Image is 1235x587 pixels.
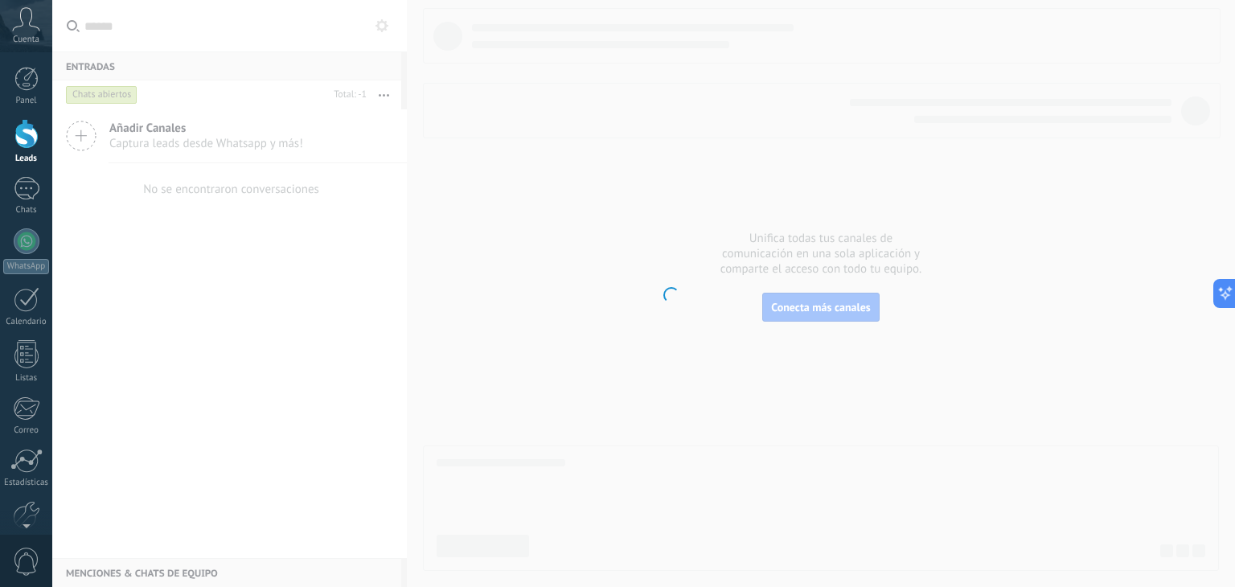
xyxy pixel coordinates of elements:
span: Cuenta [13,35,39,45]
div: Calendario [3,317,50,327]
div: Panel [3,96,50,106]
div: Estadísticas [3,478,50,488]
div: Correo [3,425,50,436]
div: WhatsApp [3,259,49,274]
div: Leads [3,154,50,164]
div: Listas [3,373,50,384]
div: Chats [3,205,50,216]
